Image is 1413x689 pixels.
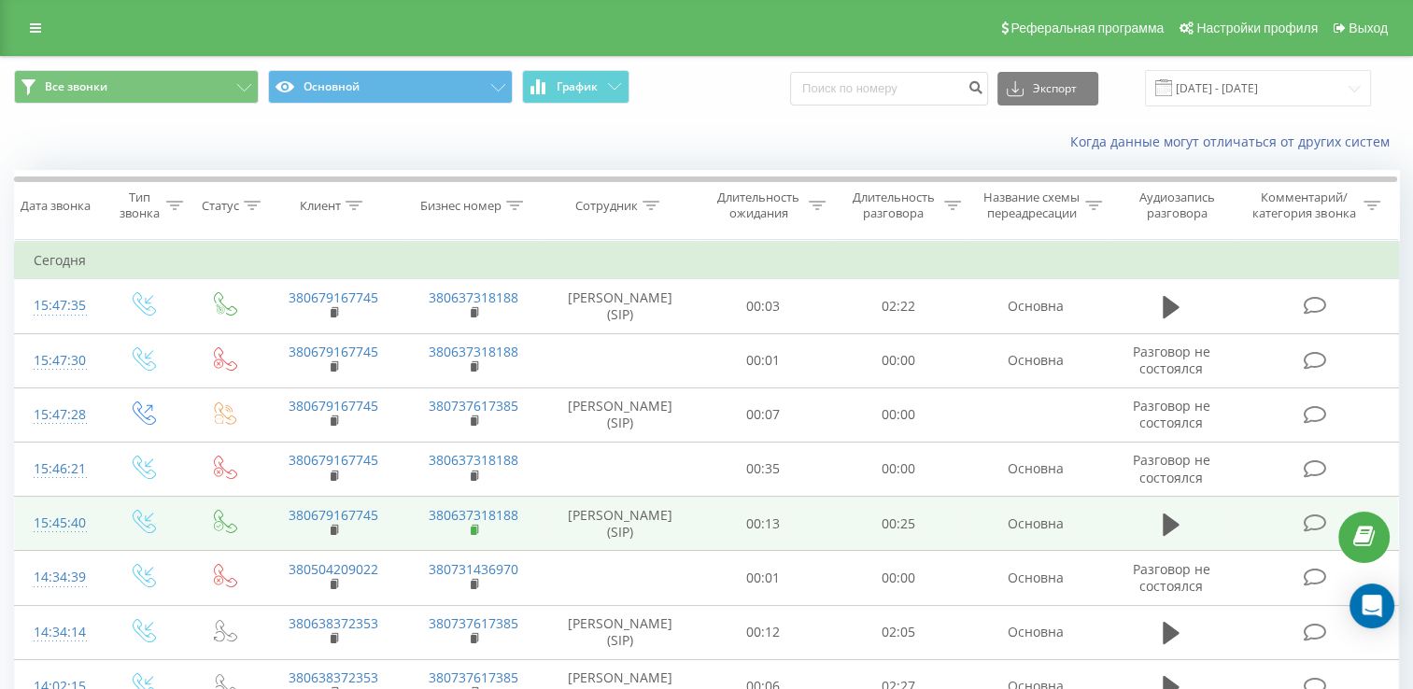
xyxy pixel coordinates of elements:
[202,198,239,214] div: Статус
[118,190,162,221] div: Тип звонка
[45,79,107,94] span: Все звонки
[544,605,696,659] td: [PERSON_NAME] (SIP)
[289,668,378,686] a: 380638372353
[982,190,1081,221] div: Название схемы переадресации
[830,442,966,496] td: 00:00
[1196,21,1318,35] span: Настройки профиля
[830,333,966,387] td: 00:00
[966,442,1106,496] td: Основна
[420,198,502,214] div: Бизнес номер
[34,397,82,433] div: 15:47:28
[544,387,696,442] td: [PERSON_NAME] (SIP)
[696,605,831,659] td: 00:12
[289,288,378,306] a: 380679167745
[696,442,831,496] td: 00:35
[289,343,378,360] a: 380679167745
[1349,584,1394,628] div: Open Intercom Messenger
[34,559,82,596] div: 14:34:39
[429,343,518,360] a: 380637318188
[557,80,598,93] span: График
[696,387,831,442] td: 00:07
[544,497,696,551] td: [PERSON_NAME] (SIP)
[966,333,1106,387] td: Основна
[34,614,82,651] div: 14:34:14
[268,70,513,104] button: Основной
[522,70,629,104] button: График
[21,198,91,214] div: Дата звонка
[289,614,378,632] a: 380638372353
[830,497,966,551] td: 00:25
[300,198,341,214] div: Клиент
[830,551,966,605] td: 00:00
[575,198,638,214] div: Сотрудник
[830,605,966,659] td: 02:05
[966,497,1106,551] td: Основна
[1010,21,1164,35] span: Реферальная программа
[429,397,518,415] a: 380737617385
[429,614,518,632] a: 380737617385
[34,288,82,324] div: 15:47:35
[696,497,831,551] td: 00:13
[34,343,82,379] div: 15:47:30
[966,551,1106,605] td: Основна
[1132,343,1209,377] span: Разговор не состоялся
[14,70,259,104] button: Все звонки
[289,397,378,415] a: 380679167745
[429,288,518,306] a: 380637318188
[289,506,378,524] a: 380679167745
[429,506,518,524] a: 380637318188
[997,72,1098,105] button: Экспорт
[830,279,966,333] td: 02:22
[696,551,831,605] td: 00:01
[1132,397,1209,431] span: Разговор не состоялся
[429,451,518,469] a: 380637318188
[544,279,696,333] td: [PERSON_NAME] (SIP)
[966,279,1106,333] td: Основна
[1250,190,1359,221] div: Комментарий/категория звонка
[1132,560,1209,595] span: Разговор не состоялся
[1349,21,1388,35] span: Выход
[696,333,831,387] td: 00:01
[15,242,1399,279] td: Сегодня
[713,190,805,221] div: Длительность ожидания
[966,605,1106,659] td: Основна
[1070,133,1399,150] a: Когда данные могут отличаться от других систем
[1132,451,1209,485] span: Разговор не состоялся
[790,72,988,105] input: Поиск по номеру
[847,190,940,221] div: Длительность разговора
[289,560,378,578] a: 380504209022
[429,560,518,578] a: 380731436970
[429,668,518,686] a: 380737617385
[696,279,831,333] td: 00:03
[1123,190,1232,221] div: Аудиозапись разговора
[289,451,378,469] a: 380679167745
[830,387,966,442] td: 00:00
[34,505,82,541] div: 15:45:40
[34,451,82,487] div: 15:46:21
